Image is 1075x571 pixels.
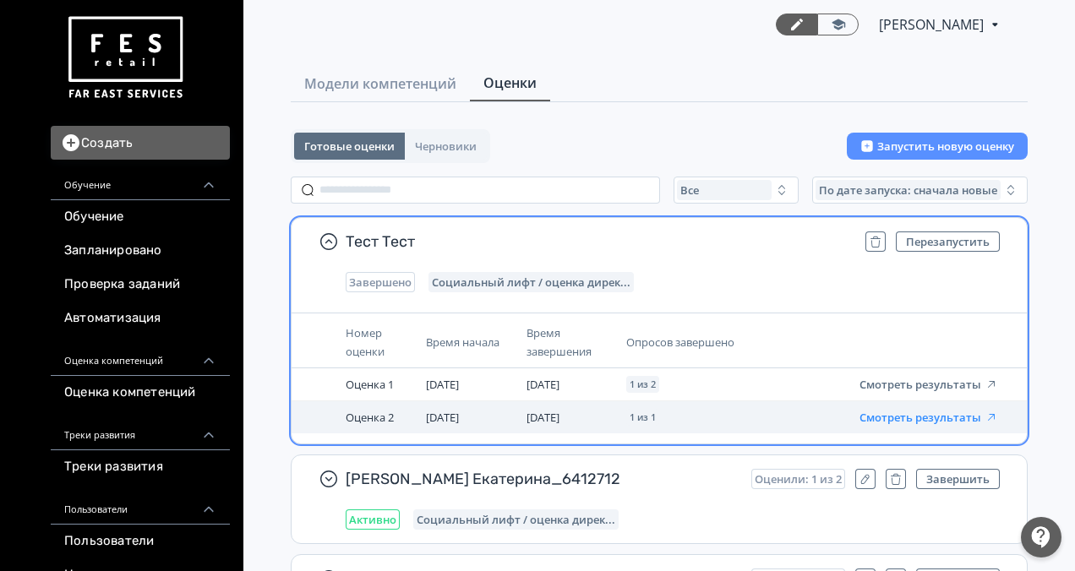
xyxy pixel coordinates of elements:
[432,275,630,289] span: Социальный лифт / оценка директора магазина
[346,469,738,489] span: [PERSON_NAME] Екатерина_6412712
[51,234,230,268] a: Запланировано
[51,200,230,234] a: Обучение
[51,160,230,200] div: Обучение
[630,412,656,422] span: 1 из 1
[527,377,559,392] span: [DATE]
[426,377,459,392] span: [DATE]
[405,133,487,160] button: Черновики
[51,484,230,525] div: Пользователи
[674,177,799,204] button: Все
[527,410,559,425] span: [DATE]
[349,275,412,289] span: Завершено
[349,513,396,526] span: Активно
[417,513,615,526] span: Социальный лифт / оценка директора магазина
[51,302,230,335] a: Автоматизация
[859,409,998,425] a: Смотреть результаты
[51,376,230,410] a: Оценка компетенций
[879,14,986,35] span: Светлана Илюхина
[916,469,1000,489] button: Завершить
[51,450,230,484] a: Треки развития
[426,410,459,425] span: [DATE]
[346,231,852,252] span: Тест Тест
[51,335,230,376] div: Оценка компетенций
[346,325,385,359] span: Номер оценки
[51,410,230,450] div: Треки развития
[859,378,998,391] button: Смотреть результаты
[817,14,859,35] a: Переключиться в режим ученика
[859,376,998,392] a: Смотреть результаты
[304,73,456,94] span: Модели компетенций
[630,379,656,389] span: 1 из 2
[483,73,537,93] span: Оценки
[64,10,186,106] img: https://files.teachbase.ru/system/account/57463/logo/medium-936fc5084dd2c598f50a98b9cbe0469a.png
[812,177,1028,204] button: По дате запуска: сначала новые
[755,472,842,486] span: Оценили: 1 из 2
[415,139,477,153] span: Черновики
[304,139,395,153] span: Готовые оценки
[346,410,394,425] span: Оценка 2
[527,325,592,359] span: Время завершения
[847,133,1028,160] button: Запустить новую оценку
[626,334,734,350] span: Опросов завершено
[51,126,230,160] button: Создать
[819,183,997,197] span: По дате запуска: сначала новые
[346,377,394,392] span: Оценка 1
[51,268,230,302] a: Проверка заданий
[51,525,230,558] a: Пользователи
[294,133,405,160] button: Готовые оценки
[426,334,499,350] span: Время начала
[680,183,699,197] span: Все
[896,231,1000,252] button: Перезапустить
[859,411,998,424] button: Смотреть результаты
